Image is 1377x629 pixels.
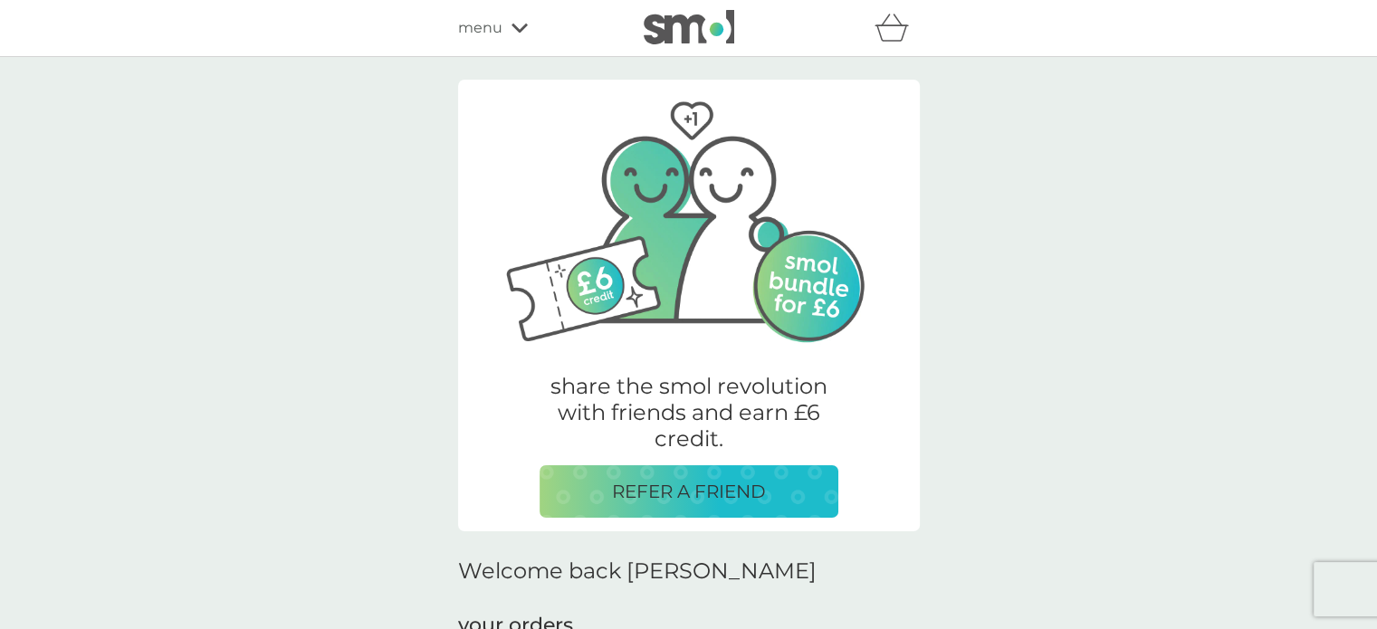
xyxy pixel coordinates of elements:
[458,16,502,40] span: menu
[540,465,838,518] button: REFER A FRIEND
[644,10,734,44] img: smol
[612,477,766,506] p: REFER A FRIEND
[485,80,893,351] img: Two friends, one with their arm around the other.
[458,558,817,585] h2: Welcome back [PERSON_NAME]
[540,374,838,452] p: share the smol revolution with friends and earn £6 credit.
[458,82,920,531] a: Two friends, one with their arm around the other.share the smol revolution with friends and earn ...
[875,10,920,46] div: basket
